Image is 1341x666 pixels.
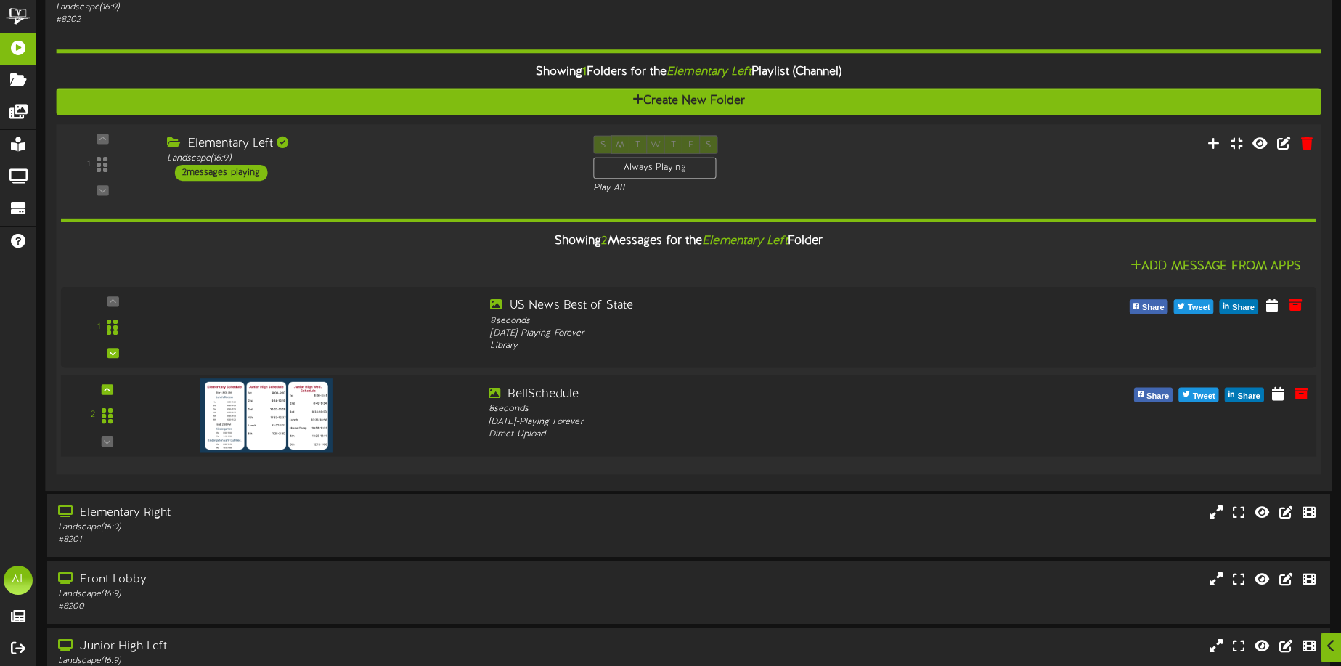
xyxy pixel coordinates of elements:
div: Landscape ( 16:9 ) [58,588,571,601]
span: 1 [582,65,587,78]
div: Front Lobby [58,572,571,588]
div: Landscape ( 16:9 ) [56,1,570,14]
div: Library [490,340,991,352]
span: Share [1229,300,1258,316]
div: AL [4,566,33,595]
span: Share [1144,389,1172,405]
button: Create New Folder [56,88,1321,115]
div: Showing Folders for the Playlist (Channel) [45,57,1332,88]
div: Junior High Left [58,638,571,655]
div: [DATE] - Playing Forever [489,415,995,429]
span: Tweet [1185,300,1213,316]
div: [DATE] - Playing Forever [490,328,991,340]
button: Share [1134,387,1173,402]
button: Share [1220,299,1258,314]
button: Tweet [1179,387,1219,402]
span: Tweet [1190,389,1218,405]
div: Landscape ( 16:9 ) [58,521,571,534]
div: Showing Messages for the Folder [50,226,1328,257]
div: US News Best of State [490,298,991,314]
button: Tweet [1174,299,1214,314]
i: Elementary Left [667,65,751,78]
div: 2 messages playing [175,165,268,181]
div: Always Playing [593,158,716,179]
div: 8 seconds [489,403,995,416]
span: Share [1139,300,1167,316]
button: Share [1129,299,1167,314]
span: Share [1234,389,1263,405]
div: # 8201 [58,534,571,546]
div: Elementary Right [58,505,571,521]
div: BellSchedule [489,386,995,402]
span: 2 [601,235,607,248]
button: Share [1225,387,1264,402]
div: Landscape ( 16:9 ) [167,152,571,164]
div: # 8202 [56,14,570,26]
div: # 8200 [58,601,571,613]
div: Direct Upload [489,429,995,442]
img: 12c9adf5-1026-420a-92b5-ffd55b8a3e25.png [200,378,333,452]
div: 8 seconds [490,314,991,327]
div: Elementary Left [167,135,571,152]
button: Add Message From Apps [1126,257,1305,275]
div: Play All [593,182,891,195]
i: Elementary Left [702,235,788,248]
